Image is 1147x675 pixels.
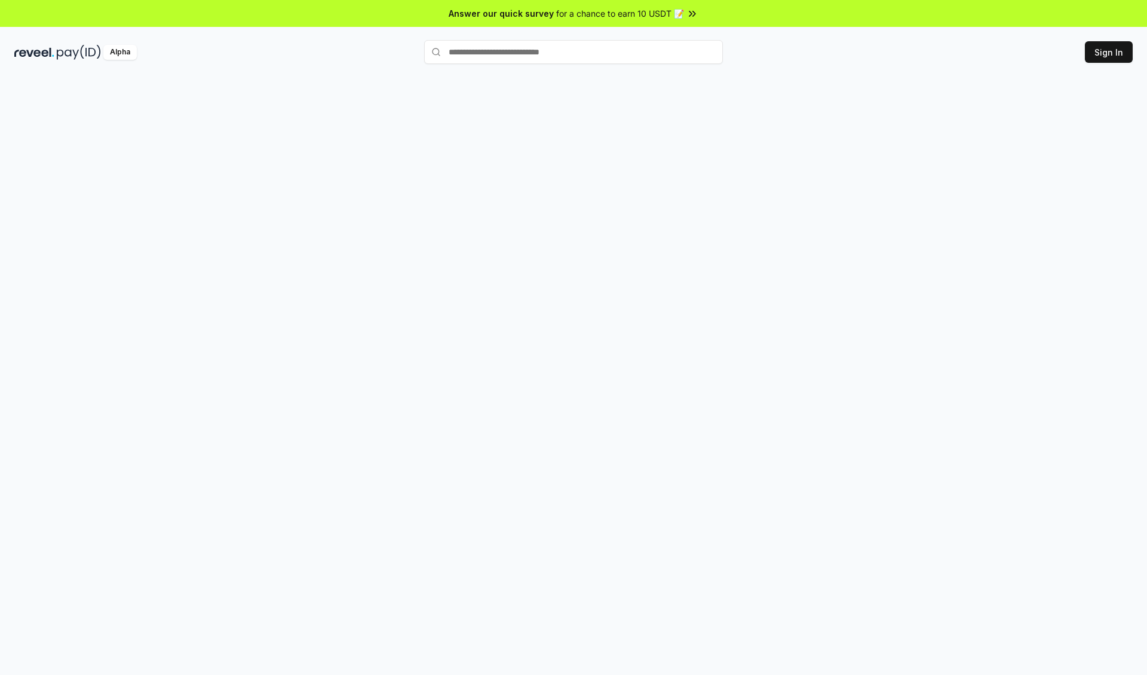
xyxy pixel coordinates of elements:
span: for a chance to earn 10 USDT 📝 [556,7,684,20]
img: pay_id [57,45,101,60]
button: Sign In [1085,41,1133,63]
div: Alpha [103,45,137,60]
span: Answer our quick survey [449,7,554,20]
img: reveel_dark [14,45,54,60]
